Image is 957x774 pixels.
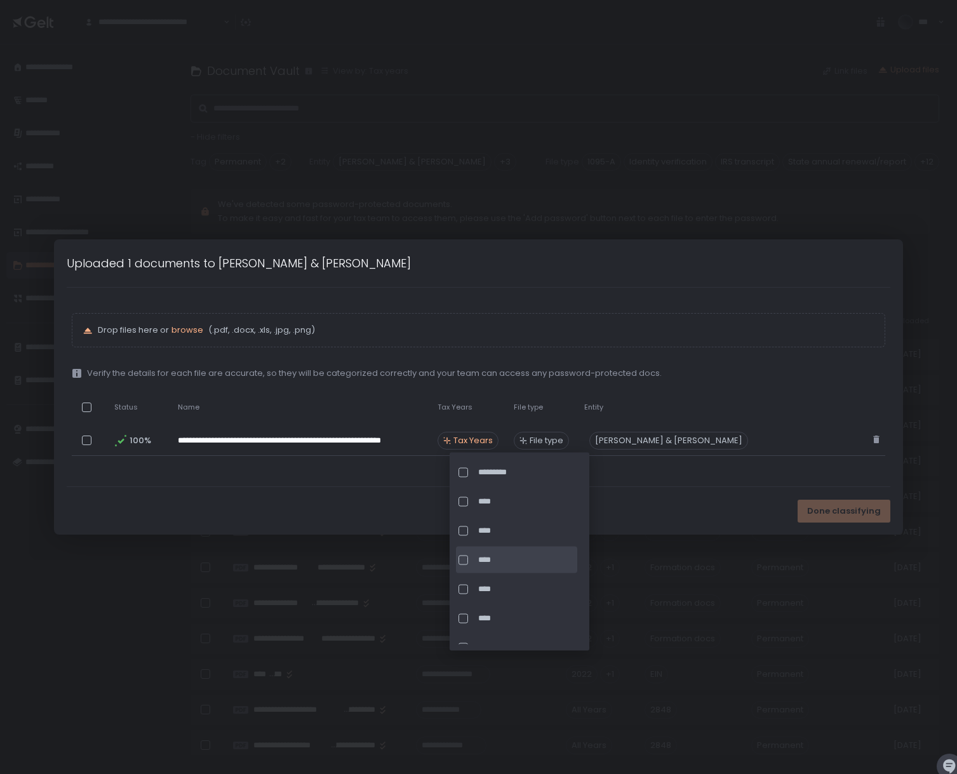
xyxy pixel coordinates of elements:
[589,432,748,450] div: [PERSON_NAME] & [PERSON_NAME]
[87,368,662,379] span: Verify the details for each file are accurate, so they will be categorized correctly and your tea...
[67,255,411,272] h1: Uploaded 1 documents to [PERSON_NAME] & [PERSON_NAME]
[114,403,138,412] span: Status
[530,435,563,446] span: File type
[171,324,203,336] button: browse
[206,324,315,336] span: (.pdf, .docx, .xls, .jpg, .png)
[178,403,199,412] span: Name
[98,324,875,336] p: Drop files here or
[514,403,543,412] span: File type
[438,403,472,412] span: Tax Years
[130,435,150,446] span: 100%
[453,435,493,446] span: Tax Years
[584,403,603,412] span: Entity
